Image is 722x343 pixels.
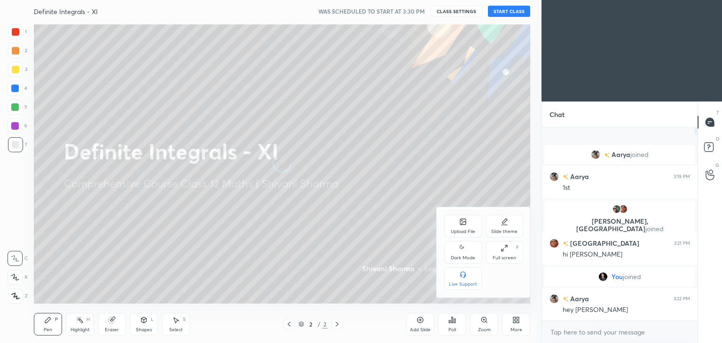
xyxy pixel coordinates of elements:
[516,245,519,250] div: F
[491,229,518,234] div: Slide theme
[493,256,516,260] div: Full screen
[451,229,475,234] div: Upload File
[451,256,475,260] div: Dark Mode
[449,282,477,287] div: Live Support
